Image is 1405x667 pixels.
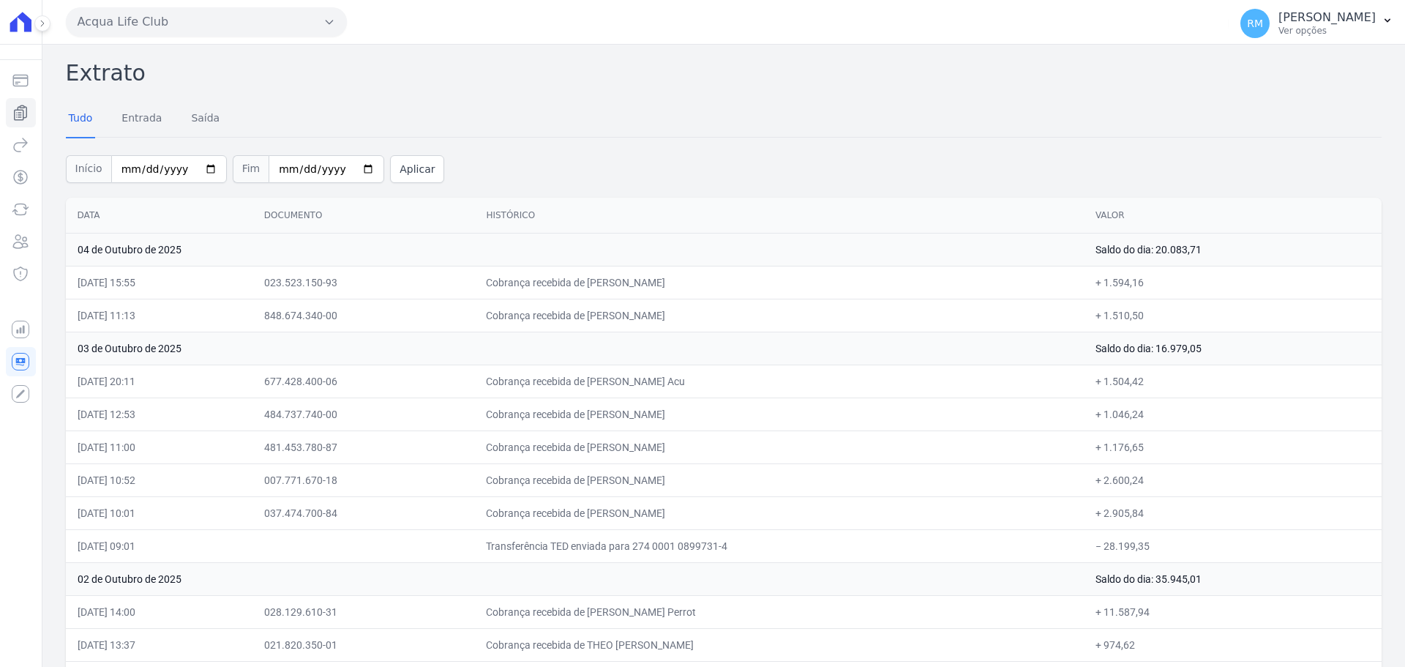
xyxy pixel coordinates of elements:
a: Entrada [119,100,165,138]
span: Fim [233,155,269,183]
p: Ver opções [1278,25,1376,37]
td: 007.771.670-18 [252,463,475,496]
td: + 1.176,65 [1084,431,1382,463]
td: 037.474.700-84 [252,496,475,529]
td: 481.453.780-87 [252,431,475,463]
td: 028.129.610-31 [252,595,475,628]
td: [DATE] 11:00 [66,431,252,463]
td: 023.523.150-93 [252,266,475,299]
a: Saída [188,100,222,138]
td: [DATE] 11:13 [66,299,252,332]
td: 021.820.350-01 [252,628,475,661]
p: [PERSON_NAME] [1278,10,1376,25]
td: Transferência TED enviada para 274 0001 0899731-4 [474,529,1084,562]
td: [DATE] 12:53 [66,398,252,431]
th: Histórico [474,198,1084,234]
span: RM [1247,18,1263,29]
td: 848.674.340-00 [252,299,475,332]
h2: Extrato [66,56,1382,89]
nav: Sidebar [12,66,30,409]
td: Saldo do dia: 16.979,05 [1084,332,1382,365]
td: [DATE] 15:55 [66,266,252,299]
td: [DATE] 13:37 [66,628,252,661]
td: + 1.046,24 [1084,398,1382,431]
td: Cobrança recebida de [PERSON_NAME] [474,398,1084,431]
td: 677.428.400-06 [252,365,475,398]
td: Saldo do dia: 35.945,01 [1084,562,1382,595]
td: Cobrança recebida de [PERSON_NAME] [474,299,1084,332]
button: Aplicar [390,155,444,183]
td: [DATE] 10:52 [66,463,252,496]
td: + 11.587,94 [1084,595,1382,628]
td: + 1.504,42 [1084,365,1382,398]
td: [DATE] 20:11 [66,365,252,398]
td: Cobrança recebida de THEO [PERSON_NAME] [474,628,1084,661]
td: 04 de Outubro de 2025 [66,233,1084,266]
th: Data [66,198,252,234]
a: Tudo [66,100,96,138]
th: Documento [252,198,475,234]
td: Cobrança recebida de [PERSON_NAME] Acu [474,365,1084,398]
td: 03 de Outubro de 2025 [66,332,1084,365]
span: Início [66,155,111,183]
button: Acqua Life Club [66,7,347,37]
td: Cobrança recebida de [PERSON_NAME] [474,266,1084,299]
td: Saldo do dia: 20.083,71 [1084,233,1382,266]
td: [DATE] 14:00 [66,595,252,628]
td: + 1.510,50 [1084,299,1382,332]
td: + 2.600,24 [1084,463,1382,496]
td: + 2.905,84 [1084,496,1382,529]
td: Cobrança recebida de [PERSON_NAME] [474,496,1084,529]
td: 484.737.740-00 [252,398,475,431]
td: 02 de Outubro de 2025 [66,562,1084,595]
td: Cobrança recebida de [PERSON_NAME] Perrot [474,595,1084,628]
button: RM [PERSON_NAME] Ver opções [1229,3,1405,44]
td: − 28.199,35 [1084,529,1382,562]
td: [DATE] 09:01 [66,529,252,562]
td: [DATE] 10:01 [66,496,252,529]
td: + 1.594,16 [1084,266,1382,299]
td: + 974,62 [1084,628,1382,661]
td: Cobrança recebida de [PERSON_NAME] [474,431,1084,463]
th: Valor [1084,198,1382,234]
td: Cobrança recebida de [PERSON_NAME] [474,463,1084,496]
